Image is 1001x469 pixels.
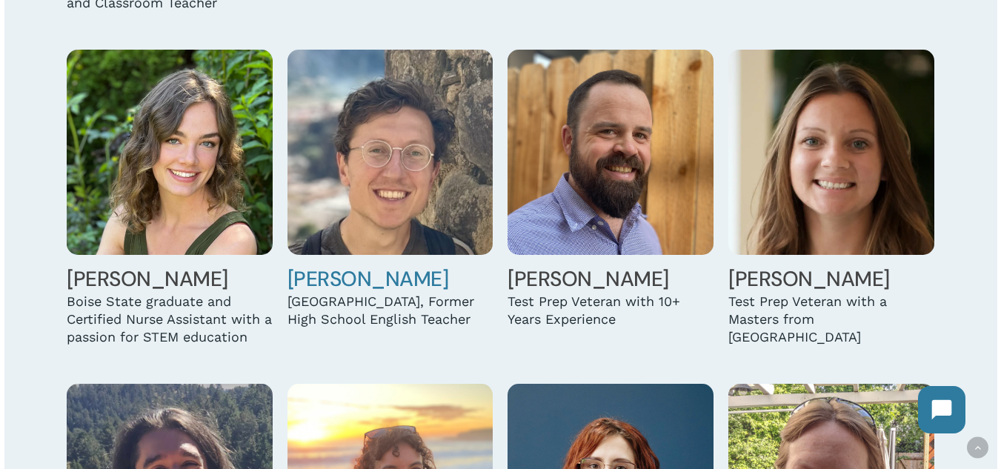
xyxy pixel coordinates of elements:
[287,293,493,328] div: [GEOGRAPHIC_DATA], Former High School English Teacher
[287,265,449,293] a: [PERSON_NAME]
[287,50,493,256] img: Sean Lynch
[728,50,934,256] img: Megan McCann
[728,265,890,293] a: [PERSON_NAME]
[508,293,714,328] div: Test Prep Veteran with 10+ Years Experience
[728,293,934,346] div: Test Prep Veteran with a Masters from [GEOGRAPHIC_DATA]
[903,371,980,448] iframe: Chatbot
[67,265,228,293] a: [PERSON_NAME]
[508,50,714,256] img: Matt Madsen
[67,50,273,256] img: Zoe Lister
[67,293,273,346] div: Boise State graduate and Certified Nurse Assistant with a passion for STEM education
[508,265,669,293] a: [PERSON_NAME]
